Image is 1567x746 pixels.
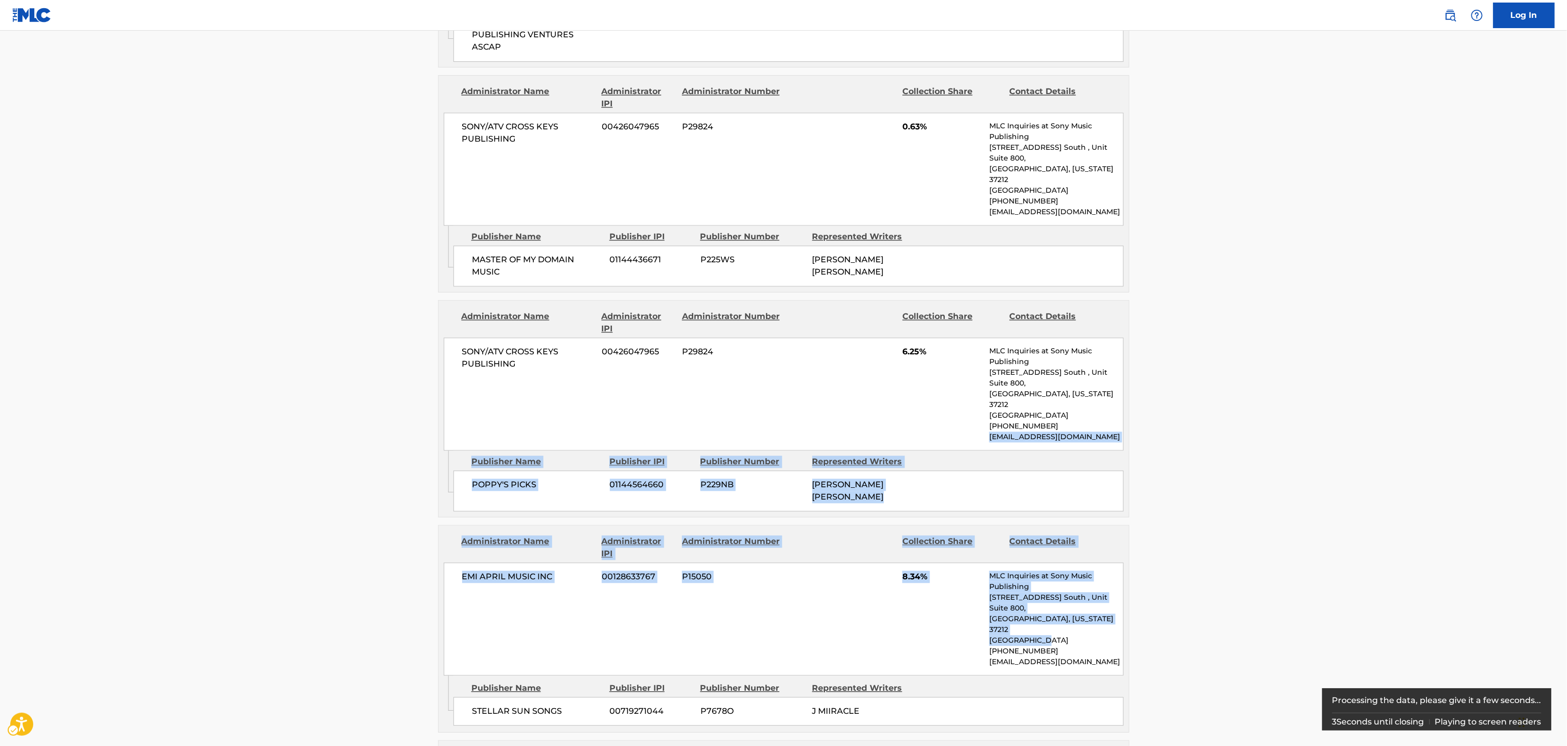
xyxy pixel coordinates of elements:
div: Publisher IPI [609,231,693,243]
div: Administrator IPI [602,536,674,560]
span: SONY/ATV CROSS KEYS PUBLISHING [462,121,595,146]
div: Collection Share [902,536,1002,560]
div: Publisher Name [471,231,602,243]
p: [STREET_ADDRESS] South , Unit Suite 800, [989,143,1123,164]
p: [GEOGRAPHIC_DATA], [US_STATE] 37212 [989,164,1123,186]
span: POPPY'S PICKS [472,479,602,491]
p: [STREET_ADDRESS] South , Unit Suite 800, [989,593,1123,614]
span: P29824 [682,346,781,358]
span: 6.25% [902,346,982,358]
p: [GEOGRAPHIC_DATA], [US_STATE] 37212 [989,614,1123,636]
span: J MIIRACLE [812,707,860,716]
div: Administrator IPI [602,311,674,335]
span: 00128633767 [602,571,674,583]
img: MLC Logo [12,8,52,22]
span: 01144564660 [610,479,693,491]
span: 01144436671 [610,254,693,266]
span: P229NB [700,479,805,491]
span: MASTER OF MY DOMAIN MUSIC [472,254,602,279]
div: Administrator Name [462,536,594,560]
div: Administrator IPI [602,86,674,110]
div: Contact Details [1010,311,1109,335]
span: STELLAR SUN SONGS [472,706,602,718]
div: Publisher Number [700,231,805,243]
div: Processing the data, please give it a few seconds... [1332,688,1542,713]
div: Contact Details [1010,86,1109,110]
span: 00426047965 [602,346,674,358]
p: [PHONE_NUMBER] [989,421,1123,432]
div: Publisher Number [700,683,805,695]
p: [STREET_ADDRESS] South , Unit Suite 800, [989,368,1123,389]
p: MLC Inquiries at Sony Music Publishing [989,346,1123,368]
p: [GEOGRAPHIC_DATA] [989,636,1123,646]
p: [PHONE_NUMBER] [989,196,1123,207]
div: Publisher IPI [609,683,693,695]
div: Represented Writers [812,231,917,243]
p: [GEOGRAPHIC_DATA] [989,411,1123,421]
a: Log In [1493,3,1555,28]
span: P7678O [700,706,805,718]
div: Represented Writers [812,456,917,468]
div: Publisher Number [700,456,805,468]
p: [GEOGRAPHIC_DATA], [US_STATE] 37212 [989,389,1123,411]
div: Administrator Number [682,311,781,335]
div: Publisher Name [471,456,602,468]
span: 00719271044 [610,706,693,718]
span: P225WS [700,254,805,266]
span: 0.63% [902,121,982,133]
div: Publisher Name [471,683,602,695]
span: EMI APRIL MUSIC INC [462,571,595,583]
span: [PERSON_NAME] [PERSON_NAME] [812,480,884,502]
img: help [1471,9,1483,21]
p: [PHONE_NUMBER] [989,646,1123,657]
span: P29824 [682,121,781,133]
div: Administrator Name [462,86,594,110]
p: [EMAIL_ADDRESS][DOMAIN_NAME] [989,657,1123,668]
div: Contact Details [1010,536,1109,560]
p: [EMAIL_ADDRESS][DOMAIN_NAME] [989,432,1123,443]
div: Collection Share [902,86,1002,110]
div: Collection Share [902,311,1002,335]
span: SONY/ATV CROSS KEYS PUBLISHING [462,346,595,371]
p: MLC Inquiries at Sony Music Publishing [989,571,1123,593]
p: [EMAIL_ADDRESS][DOMAIN_NAME] [989,207,1123,218]
div: Administrator Name [462,311,594,335]
p: [GEOGRAPHIC_DATA] [989,186,1123,196]
span: ELECTRIC FEEL MUSIC PUBLISHING VENTURES ASCAP [472,17,602,54]
div: Represented Writers [812,683,917,695]
span: 8.34% [902,571,982,583]
span: 00426047965 [602,121,674,133]
div: Publisher IPI [609,456,693,468]
span: 3 [1332,717,1337,727]
div: Administrator Number [682,536,781,560]
img: search [1444,9,1457,21]
div: Administrator Number [682,86,781,110]
span: P15050 [682,571,781,583]
span: [PERSON_NAME] [PERSON_NAME] [812,255,884,277]
p: MLC Inquiries at Sony Music Publishing [989,121,1123,143]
